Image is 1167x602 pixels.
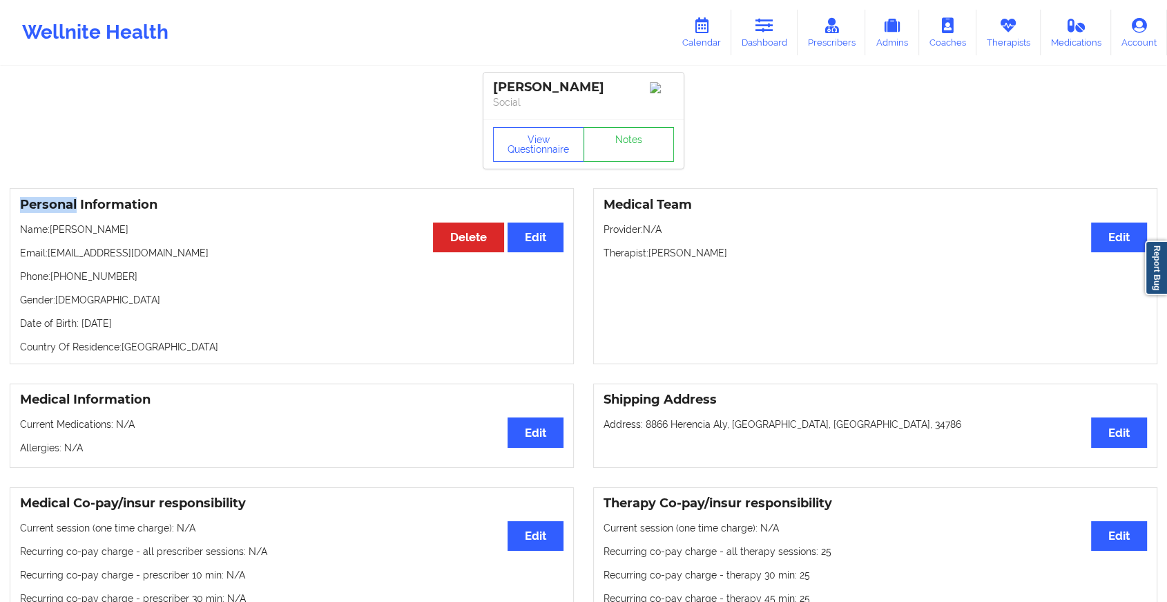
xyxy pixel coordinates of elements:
[919,10,976,55] a: Coaches
[20,392,563,408] h3: Medical Information
[20,317,563,330] p: Date of Birth: [DATE]
[20,270,563,283] p: Phone: [PHONE_NUMBER]
[20,197,563,213] h3: Personal Information
[20,340,563,354] p: Country Of Residence: [GEOGRAPHIC_DATA]
[976,10,1041,55] a: Therapists
[20,441,563,455] p: Allergies: N/A
[20,293,563,307] p: Gender: [DEMOGRAPHIC_DATA]
[493,79,674,95] div: [PERSON_NAME]
[1091,223,1147,252] button: Edit
[1145,241,1167,295] a: Report Bug
[583,127,675,162] a: Notes
[20,496,563,511] h3: Medical Co-pay/insur responsibility
[798,10,866,55] a: Prescribers
[604,246,1147,260] p: Therapist: [PERSON_NAME]
[20,568,563,582] p: Recurring co-pay charge - prescriber 10 min : N/A
[20,223,563,236] p: Name: [PERSON_NAME]
[20,521,563,535] p: Current session (one time charge): N/A
[865,10,919,55] a: Admins
[508,417,563,447] button: Edit
[20,246,563,260] p: Email: [EMAIL_ADDRESS][DOMAIN_NAME]
[1111,10,1167,55] a: Account
[604,568,1147,582] p: Recurring co-pay charge - therapy 30 min : 25
[20,545,563,558] p: Recurring co-pay charge - all prescriber sessions : N/A
[604,197,1147,213] h3: Medical Team
[604,223,1147,236] p: Provider: N/A
[1091,521,1147,551] button: Edit
[1091,417,1147,447] button: Edit
[493,95,674,109] p: Social
[604,496,1147,511] h3: Therapy Co-pay/insur responsibility
[508,521,563,551] button: Edit
[604,392,1147,408] h3: Shipping Address
[604,417,1147,431] p: Address: 8866 Herencia Aly, [GEOGRAPHIC_DATA], [GEOGRAPHIC_DATA], 34786
[508,223,563,252] button: Edit
[493,127,584,162] button: View Questionnaire
[650,82,674,93] img: Image%2Fplaceholer-image.png
[433,223,504,252] button: Delete
[20,417,563,431] p: Current Medications: N/A
[672,10,731,55] a: Calendar
[731,10,798,55] a: Dashboard
[604,521,1147,535] p: Current session (one time charge): N/A
[1041,10,1112,55] a: Medications
[604,545,1147,558] p: Recurring co-pay charge - all therapy sessions : 25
